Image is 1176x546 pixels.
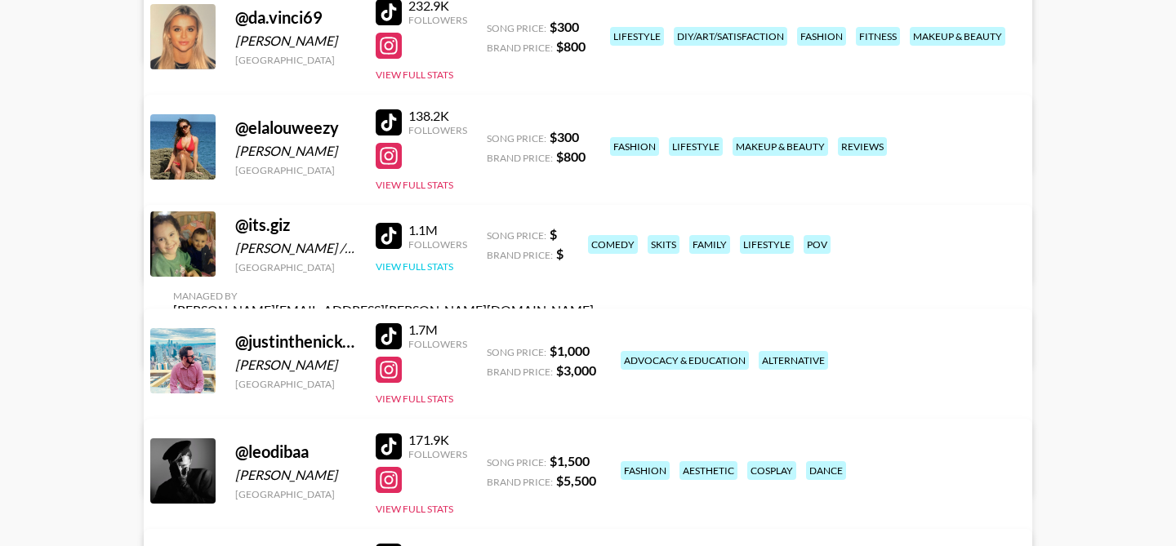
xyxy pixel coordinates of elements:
span: Brand Price: [487,42,553,54]
strong: $ 300 [550,19,579,34]
div: @ its.giz [235,215,356,235]
div: [PERSON_NAME] [235,467,356,483]
span: Song Price: [487,229,546,242]
strong: $ [556,246,563,261]
div: pov [804,235,831,254]
div: alternative [759,351,828,370]
div: comedy [588,235,638,254]
div: family [689,235,730,254]
div: makeup & beauty [733,137,828,156]
strong: $ 1,000 [550,343,590,358]
div: [PERSON_NAME] [235,33,356,49]
div: dance [806,461,846,480]
div: [GEOGRAPHIC_DATA] [235,378,356,390]
div: fashion [610,137,659,156]
div: lifestyle [669,137,723,156]
strong: $ 800 [556,149,586,164]
div: lifestyle [740,235,794,254]
div: 1.7M [408,322,467,338]
div: Followers [408,14,467,26]
span: Brand Price: [487,476,553,488]
button: View Full Stats [376,179,453,191]
strong: $ 5,500 [556,473,596,488]
div: [PERSON_NAME][EMAIL_ADDRESS][PERSON_NAME][DOMAIN_NAME] [173,302,594,318]
div: advocacy & education [621,351,749,370]
div: fashion [797,27,846,46]
span: Song Price: [487,346,546,358]
div: @ elalouweezy [235,118,356,138]
span: Song Price: [487,22,546,34]
strong: $ [550,226,557,242]
span: Brand Price: [487,366,553,378]
span: Brand Price: [487,152,553,164]
div: [GEOGRAPHIC_DATA] [235,488,356,500]
button: View Full Stats [376,69,453,81]
button: View Full Stats [376,260,453,273]
div: lifestyle [610,27,664,46]
div: @ da.vinci69 [235,7,356,28]
span: Brand Price: [487,249,553,261]
div: Followers [408,124,467,136]
strong: $ 3,000 [556,362,596,378]
strong: $ 1,500 [550,453,590,468]
span: Song Price: [487,132,546,144]
div: cosplay [747,461,796,480]
div: @ justinthenickofcrime [235,331,356,352]
div: [GEOGRAPHIC_DATA] [235,54,356,66]
div: [GEOGRAPHIC_DATA] [235,164,356,176]
div: skits [648,235,679,254]
div: makeup & beauty [910,27,1005,46]
div: [GEOGRAPHIC_DATA] [235,261,356,273]
div: 171.9K [408,432,467,448]
div: diy/art/satisfaction [674,27,787,46]
div: Followers [408,238,467,251]
div: Followers [408,448,467,460]
div: aesthetic [679,461,737,480]
div: 1.1M [408,222,467,238]
div: reviews [838,137,887,156]
div: fashion [621,461,670,480]
div: [PERSON_NAME] / [PERSON_NAME] [235,240,356,256]
button: View Full Stats [376,503,453,515]
div: [PERSON_NAME] [235,143,356,159]
div: 138.2K [408,108,467,124]
span: Song Price: [487,456,546,468]
div: @ leodibaa [235,442,356,462]
div: [PERSON_NAME] [235,357,356,373]
strong: $ 800 [556,38,586,54]
div: Followers [408,338,467,350]
strong: $ 300 [550,129,579,144]
div: fitness [856,27,900,46]
button: View Full Stats [376,393,453,405]
div: Managed By [173,290,594,302]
